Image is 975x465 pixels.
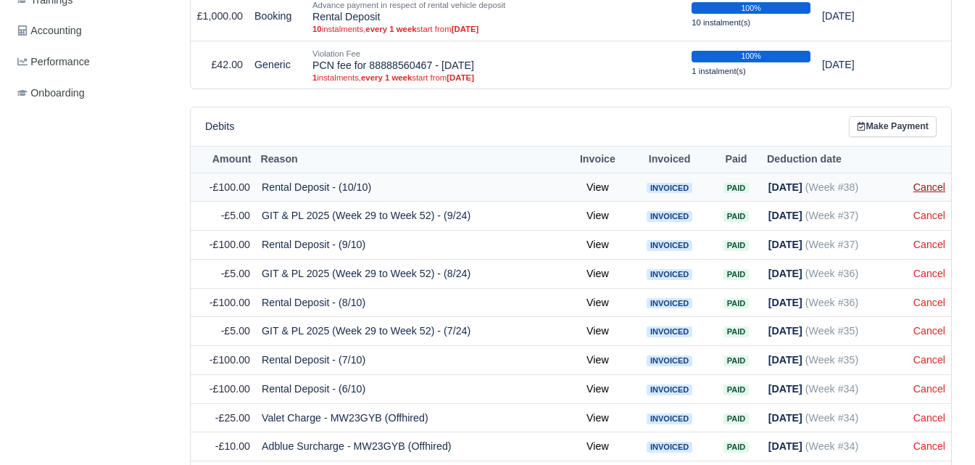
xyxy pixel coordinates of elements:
[586,440,609,452] a: View
[191,41,249,89] td: £42.00
[647,384,692,395] span: Invoiced
[586,325,609,337] a: View
[692,67,746,75] small: 1 instalment(s)
[723,269,749,280] span: Paid
[215,412,250,424] span: -£25.00
[723,384,749,395] span: Paid
[256,288,566,317] td: Rental Deposit - (8/10)
[256,173,566,202] td: Rental Deposit - (10/10)
[452,25,479,33] strong: [DATE]
[805,440,858,452] span: (Week #34)
[205,120,234,133] h6: Debits
[312,73,680,83] small: instalments, start from
[768,354,802,366] strong: [DATE]
[209,383,250,395] span: -£100.00
[849,116,937,137] a: Make Payment
[805,268,858,279] span: (Week #36)
[12,48,173,76] a: Performance
[913,181,945,193] a: Cancel
[256,346,566,375] td: Rental Deposit - (7/10)
[256,231,566,260] td: Rental Deposit - (9/10)
[723,355,749,366] span: Paid
[768,412,802,424] strong: [DATE]
[805,412,858,424] span: (Week #34)
[256,374,566,403] td: Rental Deposit - (6/10)
[913,383,945,395] a: Cancel
[723,240,749,251] span: Paid
[209,181,250,193] span: -£100.00
[312,25,322,33] strong: 10
[586,297,609,308] a: View
[307,41,686,89] td: PCN fee for 88888560467 - [DATE]
[913,325,945,337] a: Cancel
[805,239,858,250] span: (Week #37)
[768,239,802,250] strong: [DATE]
[647,211,692,222] span: Invoiced
[816,41,910,89] td: [DATE]
[647,298,692,309] span: Invoiced
[710,146,762,173] th: Paid
[913,297,945,308] a: Cancel
[903,395,975,465] iframe: Chat Widget
[647,442,692,453] span: Invoiced
[768,210,802,221] strong: [DATE]
[209,297,250,308] span: -£100.00
[312,73,317,82] strong: 1
[647,355,692,366] span: Invoiced
[629,146,710,173] th: Invoiced
[913,239,945,250] a: Cancel
[12,17,173,45] a: Accounting
[215,440,250,452] span: -£10.00
[586,383,609,395] a: View
[723,326,749,337] span: Paid
[768,325,802,337] strong: [DATE]
[191,146,256,173] th: Amount
[312,24,680,34] small: instalments, start from
[256,146,566,173] th: Reason
[647,183,692,194] span: Invoiced
[12,79,173,107] a: Onboarding
[723,211,749,222] span: Paid
[256,403,566,432] td: Valet Charge - MW23GYB (Offhired)
[256,317,566,346] td: GIT & PL 2025 (Week 29 to Week 52) - (7/24)
[256,259,566,288] td: GIT & PL 2025 (Week 29 to Week 52) - (8/24)
[586,354,609,366] a: View
[361,73,412,82] strong: every 1 week
[913,210,945,221] a: Cancel
[256,432,566,461] td: Adblue Surcharge - MW23GYB (Offhired)
[805,354,858,366] span: (Week #35)
[586,268,609,279] a: View
[723,298,749,309] span: Paid
[763,146,908,173] th: Deduction date
[312,1,505,9] small: Advance payment in respect of rental vehicle deposit
[647,269,692,280] span: Invoiced
[256,202,566,231] td: GIT & PL 2025 (Week 29 to Week 52) - (9/24)
[221,268,250,279] span: -£5.00
[447,73,474,82] strong: [DATE]
[586,181,609,193] a: View
[221,210,250,221] span: -£5.00
[209,239,250,250] span: -£100.00
[17,85,85,102] span: Onboarding
[17,22,82,39] span: Accounting
[249,41,307,89] td: Generic
[692,2,810,14] div: 100%
[805,210,858,221] span: (Week #37)
[805,383,858,395] span: (Week #34)
[647,240,692,251] span: Invoiced
[17,54,90,70] span: Performance
[312,49,360,58] small: Violation Fee
[768,268,802,279] strong: [DATE]
[566,146,629,173] th: Invoice
[692,18,750,27] small: 10 instalment(s)
[586,239,609,250] a: View
[805,181,858,193] span: (Week #38)
[768,383,802,395] strong: [DATE]
[586,412,609,424] a: View
[723,183,749,194] span: Paid
[768,181,802,193] strong: [DATE]
[913,354,945,366] a: Cancel
[209,354,250,366] span: -£100.00
[647,413,692,424] span: Invoiced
